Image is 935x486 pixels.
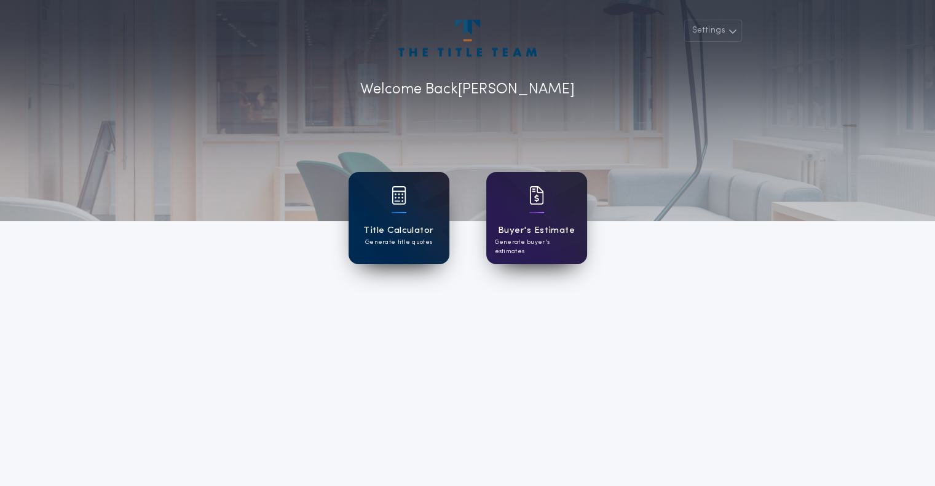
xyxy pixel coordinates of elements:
h1: Title Calculator [363,224,433,238]
img: card icon [529,186,544,205]
img: card icon [392,186,406,205]
a: card iconBuyer's EstimateGenerate buyer's estimates [486,172,587,264]
a: card iconTitle CalculatorGenerate title quotes [349,172,449,264]
p: Generate title quotes [365,238,432,247]
p: Welcome Back [PERSON_NAME] [360,79,575,101]
h1: Buyer's Estimate [498,224,575,238]
button: Settings [684,20,742,42]
p: Generate buyer's estimates [495,238,578,256]
img: account-logo [398,20,536,57]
